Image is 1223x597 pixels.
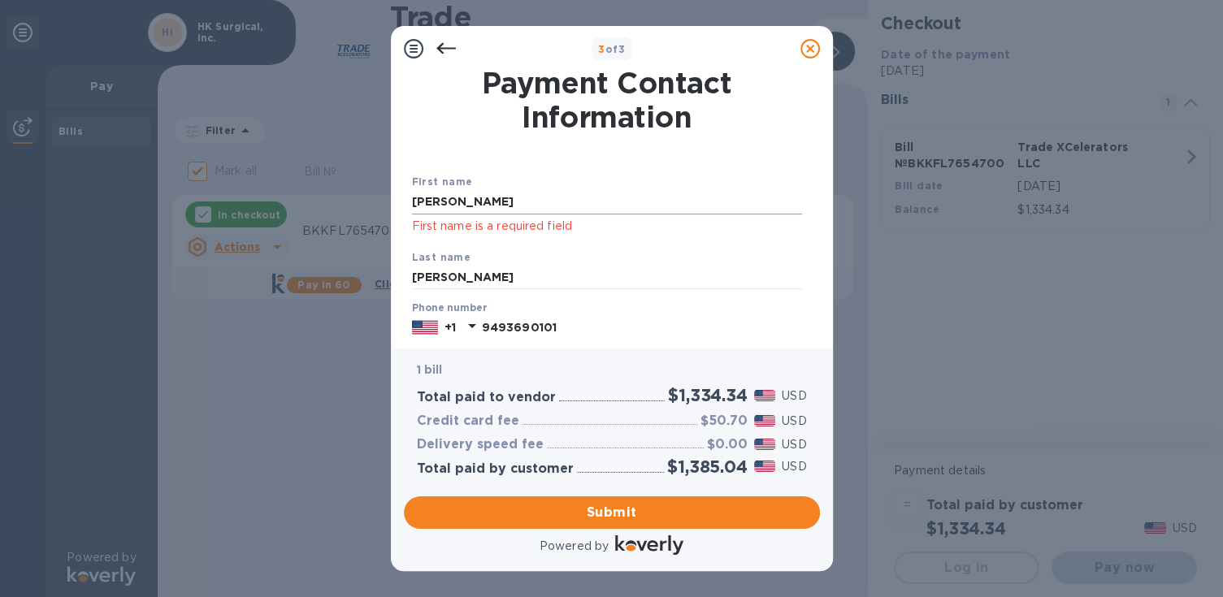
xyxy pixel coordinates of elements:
h3: Delivery speed fee [417,437,544,452]
p: USD [782,458,806,475]
p: Powered by [540,538,609,555]
b: First name [412,175,473,188]
h2: $1,385.04 [667,456,747,477]
p: USD [782,387,806,404]
p: USD [782,436,806,453]
span: Submit [417,503,807,522]
img: USD [754,461,776,472]
h3: $0.00 [707,437,748,452]
h1: Payment Contact Information [412,66,802,134]
h2: $1,334.34 [668,385,747,405]
b: of 3 [598,43,625,55]
input: Enter your last name [412,266,802,290]
input: Enter your phone number [482,315,802,340]
p: USD [782,413,806,430]
h3: Total paid to vendor [417,390,556,405]
h3: Credit card fee [417,413,519,429]
b: 1 bill [417,363,443,376]
span: 3 [598,43,605,55]
h3: $50.70 [700,413,748,429]
label: Phone number [412,304,487,314]
img: USD [754,415,776,426]
h3: Total paid by customer [417,461,574,477]
button: Submit [404,496,820,529]
b: Last name [412,251,471,263]
img: US [412,318,438,336]
img: Logo [615,535,683,555]
p: +1 [445,319,456,335]
input: Enter your first name [412,190,802,214]
img: USD [754,439,776,450]
img: USD [754,390,776,401]
p: First name is a required field [412,217,802,236]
